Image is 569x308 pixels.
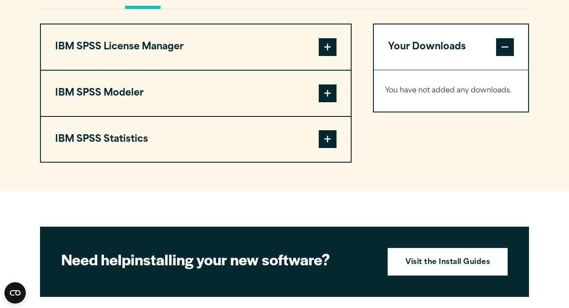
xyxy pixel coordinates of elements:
div: Your Downloads [374,70,528,112]
button: IBM SPSS Modeler [41,71,351,116]
button: IBM SPSS Statistics [41,117,351,162]
a: Visit the Install Guides [388,248,508,276]
strong: Visit the Install Guides [405,257,490,268]
p: You have not added any downloads. [385,84,517,97]
strong: Need help [61,248,131,270]
h2: installing your new software? [61,249,373,269]
button: Your Downloads [374,24,528,70]
button: IBM SPSS License Manager [41,24,351,70]
button: Open CMP widget [4,282,26,304]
